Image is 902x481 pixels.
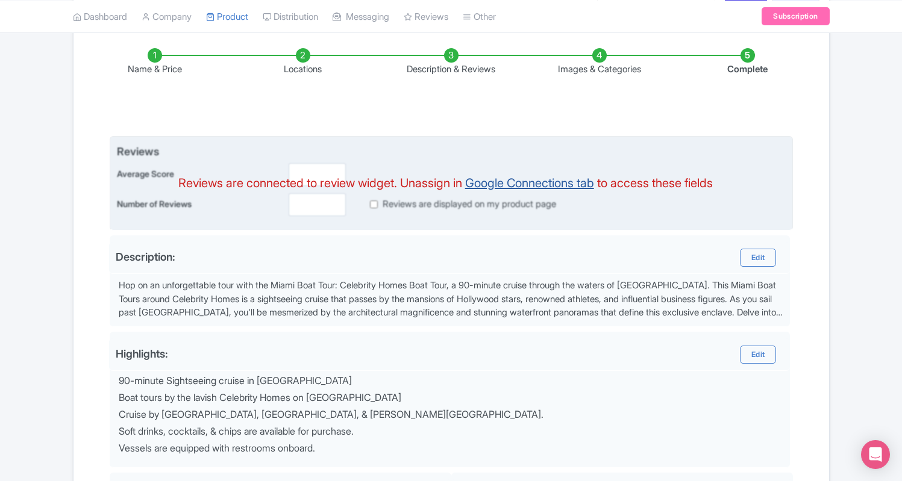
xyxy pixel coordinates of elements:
a: Edit [740,346,776,364]
span: to access these fields [597,176,713,190]
a: Google Connections tab [465,176,594,190]
li: Images & Categories [525,48,674,76]
li: Name & Price [81,48,229,76]
div: Hop on an unforgettable tour with the Miami Boat Tour: Celebrity Homes Boat Tour, a 90-minute cru... [119,279,783,320]
div: 90-minute Sightseeing cruise in [GEOGRAPHIC_DATA] [119,376,783,386]
div: Highlights: [116,347,168,360]
div: Cruise by [GEOGRAPHIC_DATA], [GEOGRAPHIC_DATA], & [PERSON_NAME][GEOGRAPHIC_DATA]. [119,409,783,420]
li: Description & Reviews [377,48,525,76]
li: Locations [229,48,377,76]
div: Open Intercom Messenger [861,440,890,469]
div: Boat tours by the lavish Celebrity Homes on [GEOGRAPHIC_DATA] [119,393,783,403]
div: Vessels are equipped with restrooms onboard. [119,443,783,454]
a: Subscription [762,7,829,25]
li: Complete [674,48,822,76]
div: Soft drinks, cocktails, & chips are available for purchase. [119,426,783,437]
span: Reviews are connected to review widget. Unassign in [178,176,462,190]
a: Edit [740,249,776,267]
span: Description: [116,250,175,263]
